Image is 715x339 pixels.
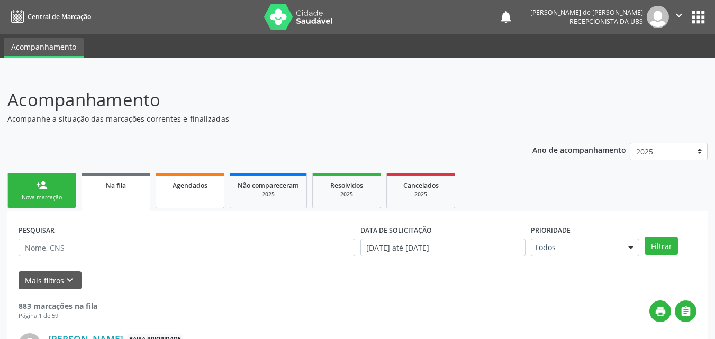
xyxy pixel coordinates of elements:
button:  [669,6,689,28]
div: [PERSON_NAME] de [PERSON_NAME] [530,8,643,17]
span: Não compareceram [238,181,299,190]
span: Todos [535,242,618,253]
input: Selecione um intervalo [360,239,526,256]
span: Recepcionista da UBS [569,17,643,26]
i:  [673,10,685,21]
div: 2025 [238,190,299,198]
button: notifications [499,10,513,24]
span: Resolvidos [330,181,363,190]
a: Central de Marcação [7,8,91,25]
p: Ano de acompanhamento [532,143,626,156]
div: 2025 [320,190,373,198]
i: print [655,306,666,317]
button:  [675,300,696,322]
div: Página 1 de 59 [19,311,97,320]
div: 2025 [394,190,447,198]
span: Agendados [173,181,207,190]
label: Prioridade [531,222,571,239]
label: DATA DE SOLICITAÇÃO [360,222,432,239]
p: Acompanhe a situação das marcações correntes e finalizadas [7,113,497,124]
span: Cancelados [403,181,439,190]
button: Filtrar [645,237,678,255]
p: Acompanhamento [7,87,497,113]
button: apps [689,8,708,26]
button: Mais filtroskeyboard_arrow_down [19,271,82,290]
strong: 883 marcações na fila [19,301,97,311]
i:  [680,306,692,317]
button: print [649,300,671,322]
a: Acompanhamento [4,38,84,58]
span: Na fila [106,181,126,190]
img: img [647,6,669,28]
label: PESQUISAR [19,222,55,239]
input: Nome, CNS [19,239,355,256]
div: Nova marcação [15,194,68,201]
span: Central de Marcação [28,12,91,21]
div: person_add [36,179,48,191]
i: keyboard_arrow_down [64,274,76,286]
